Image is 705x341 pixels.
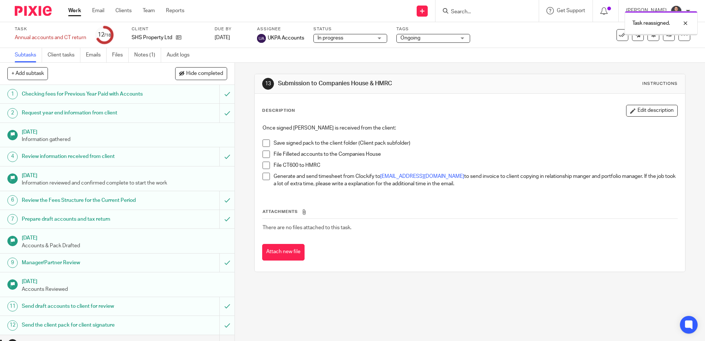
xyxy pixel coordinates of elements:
[257,34,266,43] img: svg%3E
[167,48,195,62] a: Audit logs
[263,124,677,132] p: Once signed [PERSON_NAME] is received from the client:
[317,35,343,41] span: In progress
[22,257,149,268] h1: Manager/Partner Review
[22,89,149,100] h1: Checking fees for Previous Year Paid with Accounts
[278,80,486,87] h1: Submission to Companies House & HMRC
[7,108,18,118] div: 2
[132,26,205,32] label: Client
[262,108,295,114] p: Description
[262,244,305,261] button: Attach new file
[166,7,184,14] a: Reports
[15,6,52,16] img: Pixie
[22,301,149,312] h1: Send draft accounts to client for review
[22,232,228,242] h1: [DATE]
[257,26,304,32] label: Assignee
[380,174,464,179] a: [EMAIL_ADDRESS][DOMAIN_NAME]
[22,136,228,143] p: Information gathered
[186,71,223,77] span: Hide completed
[22,127,228,136] h1: [DATE]
[215,35,230,40] span: [DATE]
[262,78,274,90] div: 13
[7,301,18,311] div: 11
[274,162,677,169] p: File CT600 to HMRC
[112,48,129,62] a: Files
[134,48,161,62] a: Notes (1)
[22,320,149,331] h1: Send the client pack for client signature
[104,33,111,37] small: /18
[22,214,149,225] h1: Prepare draft accounts and tax return
[7,152,18,162] div: 4
[22,170,228,179] h1: [DATE]
[670,5,682,17] img: My%20Photo.jpg
[7,89,18,99] div: 1
[15,48,42,62] a: Subtasks
[22,179,228,187] p: Information reviewed and confirmed complete to start the work
[15,26,86,32] label: Task
[263,225,351,230] span: There are no files attached to this task.
[400,35,420,41] span: Ongoing
[98,31,111,39] div: 12
[22,107,149,118] h1: Request year end information from client
[313,26,387,32] label: Status
[22,195,149,206] h1: Review the Fees Structure for the Current Period
[7,195,18,206] div: 6
[7,214,18,224] div: 7
[7,320,18,331] div: 12
[632,20,670,27] p: Task reassigned.
[263,210,298,214] span: Attachments
[115,7,132,14] a: Clients
[7,258,18,268] div: 9
[22,242,228,249] p: Accounts & Pack Drafted
[22,286,228,293] p: Accounts Reviewed
[86,48,107,62] a: Emails
[92,7,104,14] a: Email
[7,67,48,80] button: + Add subtask
[68,7,81,14] a: Work
[215,26,248,32] label: Due by
[642,81,678,87] div: Instructions
[143,7,155,14] a: Team
[626,105,678,117] button: Edit description
[274,173,677,188] p: Generate and send timesheet from Clockify to to send invoice to client copying in relationship ma...
[22,276,228,285] h1: [DATE]
[132,34,172,41] p: SHS Property Ltd
[15,34,86,41] div: Annual accounts and CT return
[22,151,149,162] h1: Review information received from client
[48,48,80,62] a: Client tasks
[274,151,677,158] p: File Filleted accounts to the Companies House
[175,67,227,80] button: Hide completed
[274,139,677,147] p: Save signed pack to the client folder (Client pack subfolder)
[268,34,304,42] span: UKPA Accounts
